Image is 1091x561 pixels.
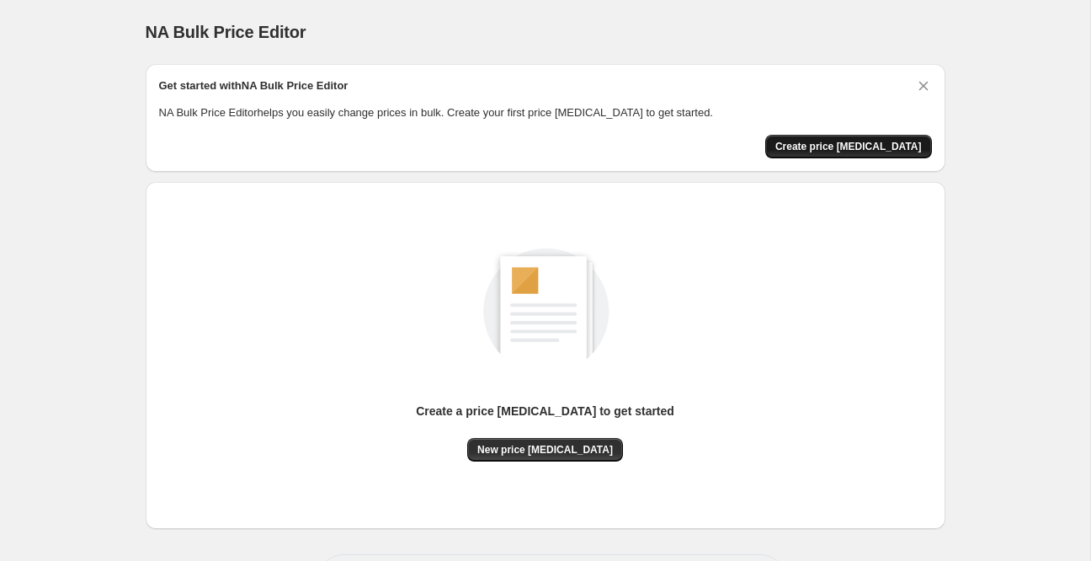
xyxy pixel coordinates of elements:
span: NA Bulk Price Editor [146,23,306,41]
span: New price [MEDICAL_DATA] [477,443,613,457]
button: Dismiss card [915,77,932,94]
button: New price [MEDICAL_DATA] [467,438,623,462]
h2: Get started with NA Bulk Price Editor [159,77,349,94]
p: NA Bulk Price Editor helps you easily change prices in bulk. Create your first price [MEDICAL_DAT... [159,104,932,121]
span: Create price [MEDICAL_DATA] [775,140,922,153]
button: Create price change job [765,135,932,158]
p: Create a price [MEDICAL_DATA] to get started [416,403,674,419]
